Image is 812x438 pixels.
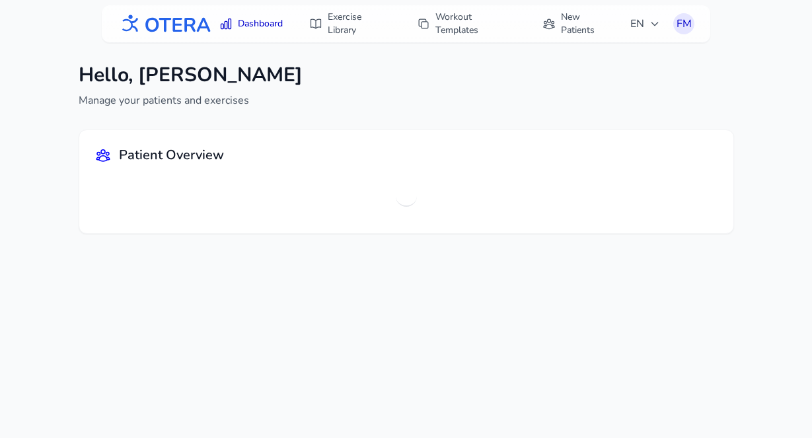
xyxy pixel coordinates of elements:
[535,5,623,42] a: New Patients
[211,12,291,36] a: Dashboard
[622,11,668,37] button: EN
[79,92,303,108] p: Manage your patients and exercises
[673,13,694,34] button: FM
[79,63,303,87] h1: Hello, [PERSON_NAME]
[630,16,660,32] span: EN
[119,146,224,164] h2: Patient Overview
[118,9,211,38] img: OTERA logo
[409,5,523,42] a: Workout Templates
[301,5,399,42] a: Exercise Library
